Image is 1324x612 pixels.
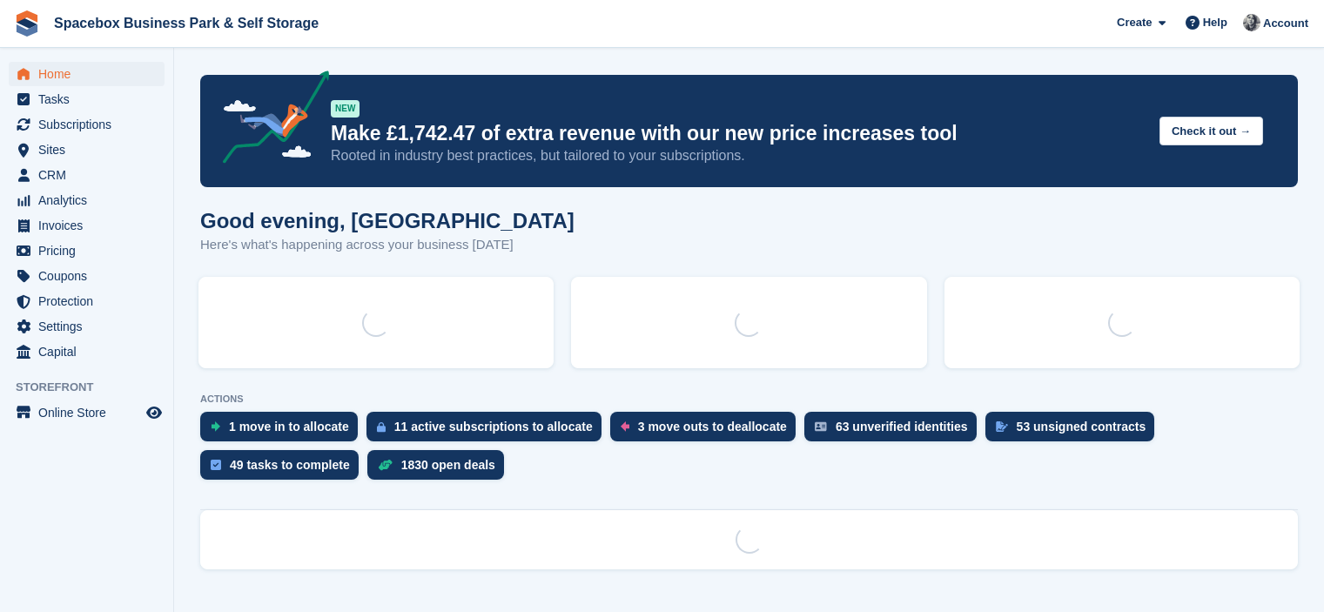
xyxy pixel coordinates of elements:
[38,289,143,313] span: Protection
[14,10,40,37] img: stora-icon-8386f47178a22dfd0bd8f6a31ec36ba5ce8667c1dd55bd0f319d3a0aa187defe.svg
[16,379,173,396] span: Storefront
[394,420,593,434] div: 11 active subscriptions to allocate
[996,421,1008,432] img: contract_signature_icon-13c848040528278c33f63329250d36e43548de30e8caae1d1a13099fd9432cc5.svg
[38,213,143,238] span: Invoices
[229,420,349,434] div: 1 move in to allocate
[38,400,143,425] span: Online Store
[200,209,575,232] h1: Good evening, [GEOGRAPHIC_DATA]
[230,458,350,472] div: 49 tasks to complete
[1263,15,1308,32] span: Account
[200,412,366,450] a: 1 move in to allocate
[9,239,165,263] a: menu
[38,62,143,86] span: Home
[38,138,143,162] span: Sites
[331,121,1146,146] p: Make £1,742.47 of extra revenue with our new price increases tool
[804,412,985,450] a: 63 unverified identities
[9,400,165,425] a: menu
[367,450,513,488] a: 1830 open deals
[9,112,165,137] a: menu
[144,402,165,423] a: Preview store
[9,213,165,238] a: menu
[9,314,165,339] a: menu
[9,264,165,288] a: menu
[9,62,165,86] a: menu
[211,421,220,432] img: move_ins_to_allocate_icon-fdf77a2bb77ea45bf5b3d319d69a93e2d87916cf1d5bf7949dd705db3b84f3ca.svg
[47,9,326,37] a: Spacebox Business Park & Self Storage
[610,412,804,450] a: 3 move outs to deallocate
[621,421,629,432] img: move_outs_to_deallocate_icon-f764333ba52eb49d3ac5e1228854f67142a1ed5810a6f6cc68b1a99e826820c5.svg
[200,235,575,255] p: Here's what's happening across your business [DATE]
[38,264,143,288] span: Coupons
[401,458,495,472] div: 1830 open deals
[38,239,143,263] span: Pricing
[38,112,143,137] span: Subscriptions
[38,163,143,187] span: CRM
[200,393,1298,405] p: ACTIONS
[9,87,165,111] a: menu
[985,412,1164,450] a: 53 unsigned contracts
[9,138,165,162] a: menu
[38,188,143,212] span: Analytics
[378,459,393,471] img: deal-1b604bf984904fb50ccaf53a9ad4b4a5d6e5aea283cecdc64d6e3604feb123c2.svg
[9,340,165,364] a: menu
[200,450,367,488] a: 49 tasks to complete
[208,71,330,170] img: price-adjustments-announcement-icon-8257ccfd72463d97f412b2fc003d46551f7dbcb40ab6d574587a9cd5c0d94...
[1117,14,1152,31] span: Create
[1017,420,1146,434] div: 53 unsigned contracts
[1243,14,1260,31] img: SUDIPTA VIRMANI
[38,314,143,339] span: Settings
[377,421,386,433] img: active_subscription_to_allocate_icon-d502201f5373d7db506a760aba3b589e785aa758c864c3986d89f69b8ff3...
[9,188,165,212] a: menu
[331,100,360,118] div: NEW
[211,460,221,470] img: task-75834270c22a3079a89374b754ae025e5fb1db73e45f91037f5363f120a921f8.svg
[1203,14,1227,31] span: Help
[9,289,165,313] a: menu
[1159,117,1263,145] button: Check it out →
[38,340,143,364] span: Capital
[815,421,827,432] img: verify_identity-adf6edd0f0f0b5bbfe63781bf79b02c33cf7c696d77639b501bdc392416b5a36.svg
[638,420,787,434] div: 3 move outs to deallocate
[331,146,1146,165] p: Rooted in industry best practices, but tailored to your subscriptions.
[38,87,143,111] span: Tasks
[9,163,165,187] a: menu
[366,412,610,450] a: 11 active subscriptions to allocate
[836,420,968,434] div: 63 unverified identities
